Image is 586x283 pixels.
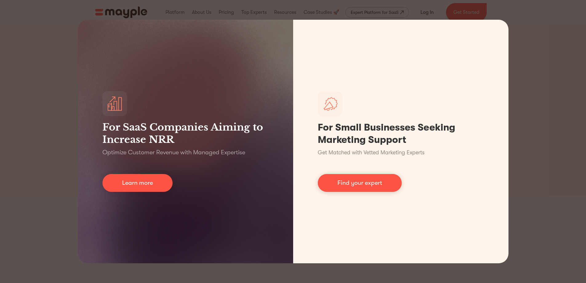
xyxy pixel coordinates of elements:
p: Optimize Customer Revenue with Managed Expertise [102,148,245,157]
h1: For Small Businesses Seeking Marketing Support [318,121,484,146]
p: Get Matched with Vetted Marketing Experts [318,148,425,157]
a: Learn more [102,174,173,192]
a: Find your expert [318,174,402,192]
h3: For SaaS Companies Aiming to Increase NRR [102,121,269,146]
